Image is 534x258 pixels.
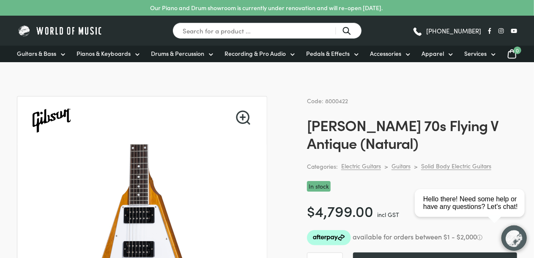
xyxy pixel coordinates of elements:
a: Guitars [392,162,411,170]
h1: [PERSON_NAME] 70s Flying V Antique (Natural) [307,116,517,151]
p: In stock [307,181,331,192]
a: View full-screen image gallery [236,110,250,125]
a: Electric Guitars [341,162,381,170]
span: Categories: [307,162,338,171]
a: Solid Body Electric Guitars [421,162,491,170]
bdi: 4,799.00 [307,200,373,221]
span: Services [464,49,487,58]
div: > [414,162,418,170]
span: Pedals & Effects [306,49,350,58]
span: [PHONE_NUMBER] [426,27,481,34]
p: Our Piano and Drum showroom is currently under renovation and will re-open [DATE]. [150,3,383,12]
span: 0 [514,47,521,54]
span: Code: 8000422 [307,96,348,105]
span: Guitars & Bass [17,49,56,58]
span: Drums & Percussion [151,49,204,58]
img: Gibson [27,96,76,145]
iframe: Chat with our support team [411,165,534,258]
span: Accessories [370,49,401,58]
input: Search for a product ... [173,22,362,39]
span: incl GST [377,210,399,219]
a: [PHONE_NUMBER] [412,25,481,37]
span: Apparel [422,49,444,58]
span: Pianos & Keyboards [77,49,131,58]
img: World of Music [17,24,104,37]
div: > [384,162,388,170]
span: Recording & Pro Audio [225,49,286,58]
span: $ [307,200,315,221]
